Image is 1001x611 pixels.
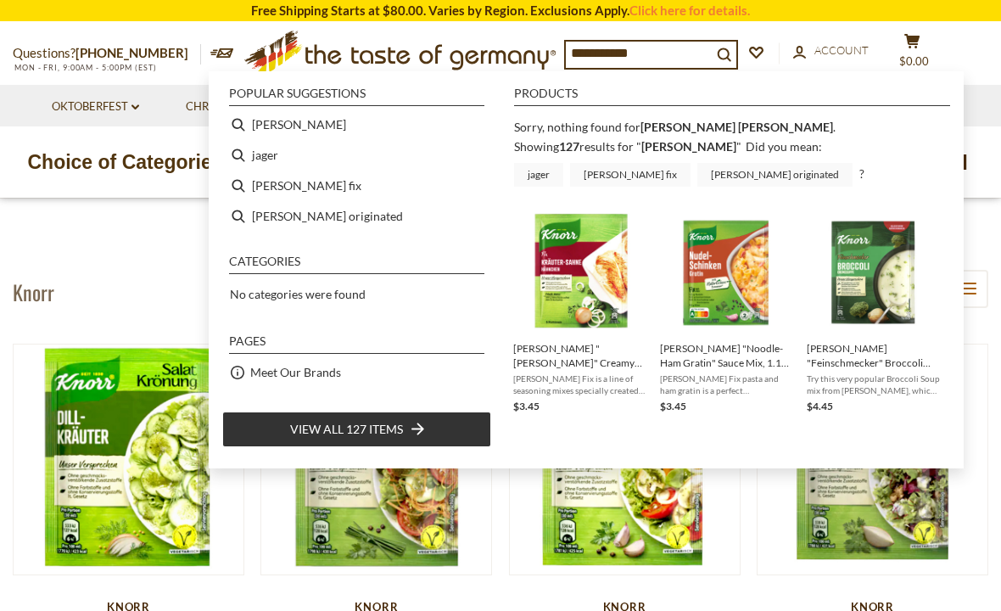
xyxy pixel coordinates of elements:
li: knorr [222,109,491,140]
b: 127 [559,139,579,154]
a: Account [793,42,869,60]
a: [PERSON_NAME] [641,139,736,154]
div: Did you mean: ? [514,139,864,181]
li: Pages [229,335,484,354]
a: Meet Our Brands [250,362,341,382]
img: Knorr Fix Kräuter-Sahne Hänchen [518,210,641,334]
a: Oktoberfest [52,98,139,116]
span: [PERSON_NAME] "Noodle-Ham Gratin" Sauce Mix, 1.1 oz [660,341,793,370]
a: [PHONE_NUMBER] [75,45,188,60]
li: Knorr "Feinschmecker" Broccoli Creme Soup, 2.4 oz [800,204,947,422]
span: View all 127 items [290,420,403,439]
button: $0.00 [886,33,937,76]
li: Categories [229,255,484,274]
li: knorr fix [222,171,491,201]
span: Account [814,43,869,57]
span: Try this very popular Broccoli Soup mix from [PERSON_NAME], which the whole family will enjoy! Ad... [807,373,940,396]
a: Click here for details. [629,3,750,18]
a: Knorr Feinschmecker Broccoli Soup[PERSON_NAME] "Feinschmecker" Broccoli Creme Soup, 2.4 ozTry thi... [807,210,940,415]
li: Products [514,87,950,106]
li: View all 127 items [222,412,491,447]
span: [PERSON_NAME] "[PERSON_NAME]" Creamy Herb Sauce Mix for Chicken, 1,5 oz [513,341,646,370]
b: [PERSON_NAME] [PERSON_NAME] [640,120,833,134]
a: [PERSON_NAME] fix [570,163,691,187]
li: jager [222,140,491,171]
span: $3.45 [660,400,686,412]
span: Showing results for " " [514,139,741,154]
a: [PERSON_NAME] originated [697,163,853,187]
li: Knorr "Kräuter Sahne" Creamy Herb Sauce Mix for Chicken, 1,5 oz [506,204,653,422]
span: MON - FRI, 9:00AM - 5:00PM (EST) [13,63,157,72]
li: Popular suggestions [229,87,484,106]
h1: Knorr [13,279,54,305]
img: Knorr Feinschmecker Broccoli Soup [812,210,935,334]
div: Instant Search Results [209,71,964,468]
li: Meet Our Brands [222,357,491,388]
span: $0.00 [899,54,929,68]
a: Christmas - PRE-ORDER [186,98,331,116]
img: Knorr Noddle-Ham Gratin Sauce Mix [665,210,788,334]
li: knorr originated [222,201,491,232]
a: Knorr Noddle-Ham Gratin Sauce Mix[PERSON_NAME] "Noodle-Ham Gratin" Sauce Mix, 1.1 oz[PERSON_NAME]... [660,210,793,415]
a: jager [514,163,563,187]
span: [PERSON_NAME] Fix pasta and ham gratin is a perfect combination of carefully balanced spices, her... [660,373,793,396]
span: [PERSON_NAME] "Feinschmecker" Broccoli Creme Soup, 2.4 oz [807,341,940,370]
p: Questions? [13,42,201,64]
a: Knorr Fix Kräuter-Sahne Hänchen[PERSON_NAME] "[PERSON_NAME]" Creamy Herb Sauce Mix for Chicken, 1... [513,210,646,415]
span: Sorry, nothing found for . [514,120,836,134]
img: Knorr [14,345,243,575]
span: [PERSON_NAME] Fix is a line of seasoning mixes specially created to flavor specific dishes. With ... [513,373,646,396]
span: No categories were found [230,287,366,301]
span: $3.45 [513,400,540,412]
span: $4.45 [807,400,833,412]
li: Knorr "Noodle-Ham Gratin" Sauce Mix, 1.1 oz [653,204,800,422]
